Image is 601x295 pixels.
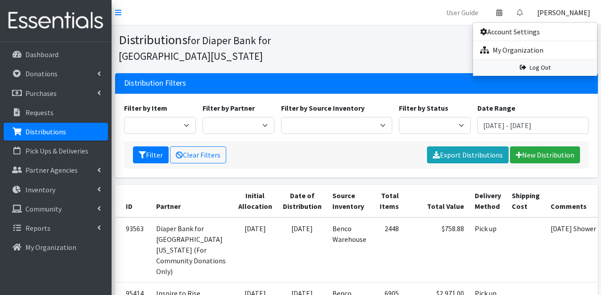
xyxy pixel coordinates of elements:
[25,127,66,136] p: Distributions
[281,103,365,113] label: Filter by Source Inventory
[427,146,509,163] a: Export Distributions
[115,217,151,283] td: 93563
[119,34,271,62] small: for Diaper Bank for [GEOGRAPHIC_DATA][US_STATE]
[25,69,58,78] p: Donations
[25,166,78,175] p: Partner Agencies
[25,89,57,98] p: Purchases
[115,185,151,217] th: ID
[510,146,580,163] a: New Distribution
[4,238,108,256] a: My Organization
[477,117,589,134] input: January 1, 2011 - December 31, 2011
[124,79,186,88] h3: Distribution Filters
[404,217,469,283] td: $758.88
[530,4,597,21] a: [PERSON_NAME]
[477,103,515,113] label: Date Range
[25,243,76,252] p: My Organization
[151,185,233,217] th: Partner
[119,32,353,63] h1: Distributions
[404,185,469,217] th: Total Value
[25,50,58,59] p: Dashboard
[4,84,108,102] a: Purchases
[25,185,55,194] p: Inventory
[133,146,169,163] button: Filter
[4,219,108,237] a: Reports
[372,185,404,217] th: Total Items
[4,6,108,36] img: HumanEssentials
[233,185,278,217] th: Initial Allocation
[4,65,108,83] a: Donations
[278,185,327,217] th: Date of Distribution
[473,59,597,76] a: Log Out
[25,204,62,213] p: Community
[473,41,597,59] a: My Organization
[327,185,372,217] th: Source Inventory
[151,217,233,283] td: Diaper Bank for [GEOGRAPHIC_DATA][US_STATE] (For Community Donations Only)
[506,185,545,217] th: Shipping Cost
[278,217,327,283] td: [DATE]
[4,123,108,141] a: Distributions
[233,217,278,283] td: [DATE]
[372,217,404,283] td: 2448
[473,23,597,41] a: Account Settings
[4,104,108,121] a: Requests
[439,4,485,21] a: User Guide
[399,103,448,113] label: Filter by Status
[203,103,255,113] label: Filter by Partner
[4,161,108,179] a: Partner Agencies
[469,217,506,283] td: Pick up
[25,146,88,155] p: Pick Ups & Deliveries
[170,146,226,163] a: Clear Filters
[469,185,506,217] th: Delivery Method
[124,103,167,113] label: Filter by Item
[4,142,108,160] a: Pick Ups & Deliveries
[25,224,50,233] p: Reports
[4,46,108,63] a: Dashboard
[4,181,108,199] a: Inventory
[4,200,108,218] a: Community
[327,217,372,283] td: Benco Warehouse
[25,108,54,117] p: Requests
